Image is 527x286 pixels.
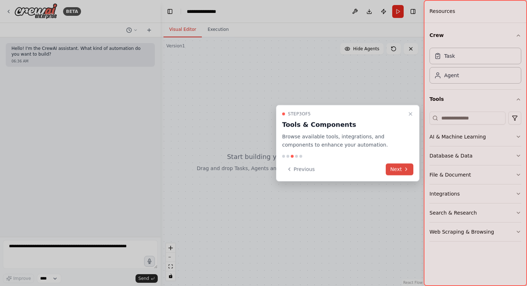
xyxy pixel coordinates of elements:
button: Next [386,163,413,175]
button: Close walkthrough [406,110,415,118]
p: Browse available tools, integrations, and components to enhance your automation. [282,133,405,149]
span: Step 3 of 5 [288,111,311,117]
h3: Tools & Components [282,120,405,130]
button: Hide left sidebar [165,6,175,17]
button: Previous [282,163,319,175]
